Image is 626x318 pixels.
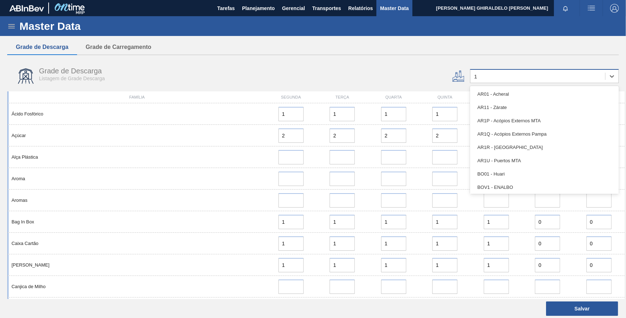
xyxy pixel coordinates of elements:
div: Terça [317,95,368,99]
span: Master Data [380,4,408,13]
div: Caixa Cartão [9,241,265,246]
div: AR1Q - Acópios Externos Pampa [470,127,619,141]
div: Quinta [419,95,470,99]
div: AR01 - Acheral [470,87,619,101]
div: Bag In Box [9,219,265,224]
img: userActions [587,4,596,13]
div: Açúcar [9,133,265,138]
span: Listagem de Grade Descarga [39,76,105,81]
button: Notificações [554,3,577,13]
div: BO01 - Huari [470,167,619,181]
div: AR11 - Zárate [470,101,619,114]
span: Tarefas [217,4,235,13]
span: Grade de Descarga [39,67,102,75]
div: BOV1 - ENALBO [470,181,619,194]
div: Aromas [9,197,265,203]
div: AR1P - Acópios Externos MTA [470,114,619,127]
div: Quarta [368,95,419,99]
img: TNhmsLtSVTkK8tSr43FrP2fwEKptu5GPRR3wAAAABJRU5ErkJggg== [9,5,44,12]
img: Logout [610,4,619,13]
div: [PERSON_NAME] [9,262,265,268]
div: Canjica de Milho [9,284,265,289]
div: Alça Plástica [9,154,265,160]
h1: Master Data [19,22,147,30]
button: Grade de Carregamento [77,40,160,55]
span: Relatórios [348,4,373,13]
div: Aroma [9,176,265,181]
div: Família [9,95,265,99]
div: AR1U - Puertos MTA [470,154,619,167]
button: Grade de Descarga [7,40,77,55]
span: Transportes [312,4,341,13]
button: Salvar [546,301,618,316]
span: Gerencial [282,4,305,13]
div: AR1R - [GEOGRAPHIC_DATA] [470,141,619,154]
div: Ácido Fosfórico [9,111,265,117]
div: Segunda [265,95,317,99]
span: Planejamento [242,4,275,13]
